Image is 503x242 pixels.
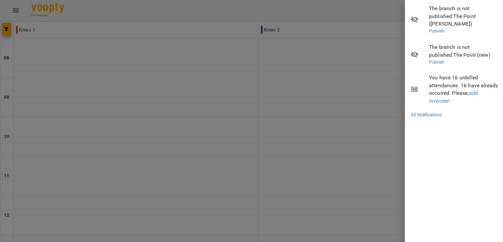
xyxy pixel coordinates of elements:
span: The branch is not published : The Point ([PERSON_NAME]) [429,5,498,28]
span: The branch is not published : The Point (new) [429,43,498,59]
a: Publish [429,59,444,65]
a: All Notifications [411,111,442,118]
span: You have 16 unbilled attendances. 16 have already occurred. Please, [429,74,498,105]
a: add invoices! [429,90,478,104]
a: Publish [429,28,444,33]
